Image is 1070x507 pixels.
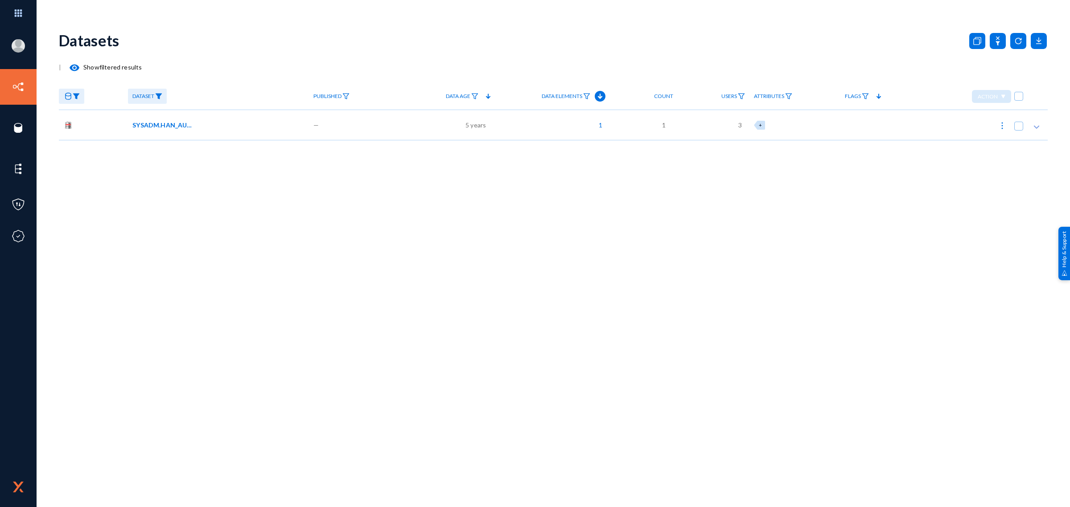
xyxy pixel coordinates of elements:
div: Help & Support [1058,227,1070,280]
span: SYSADM.HAN_AUDIT_RPT_TMP [132,120,193,130]
span: + [759,122,762,128]
img: icon-more.svg [998,121,1007,130]
img: icon-filter.svg [862,93,869,99]
a: Published [309,89,354,104]
img: icon-compliance.svg [12,229,25,243]
a: Users [717,89,749,104]
span: Published [313,93,342,99]
span: | [59,63,61,71]
span: 1 [594,120,602,130]
span: Users [721,93,737,99]
img: icon-elements.svg [12,162,25,176]
span: 3 [738,120,742,130]
img: oracle.png [63,120,73,130]
span: 1 [662,120,666,130]
img: icon-filter.svg [342,93,350,99]
span: — [313,120,319,130]
a: Data Age [441,89,483,104]
mat-icon: visibility [69,62,80,73]
div: Datasets [59,31,119,49]
img: icon-filter.svg [583,93,590,99]
img: icon-filter.svg [471,93,478,99]
a: Dataset [128,89,167,104]
img: icon-sources.svg [12,121,25,135]
a: Attributes [749,89,797,104]
span: Data Age [446,93,470,99]
span: Count [654,93,673,99]
img: icon-filter-filled.svg [155,93,162,99]
span: Data Elements [542,93,582,99]
span: Attributes [754,93,784,99]
img: icon-filter.svg [738,93,745,99]
a: Data Elements [537,89,595,104]
img: blank-profile-picture.png [12,39,25,53]
img: help_support.svg [1062,270,1067,276]
img: icon-filter-filled.svg [73,93,80,99]
img: icon-inventory.svg [12,80,25,94]
a: Flags [840,89,873,104]
img: icon-policies.svg [12,198,25,211]
span: Flags [845,93,861,99]
img: icon-filter.svg [785,93,792,99]
span: Show filtered results [61,63,142,71]
span: 5 years [465,120,486,130]
img: app launcher [5,4,32,23]
span: Dataset [132,93,154,99]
